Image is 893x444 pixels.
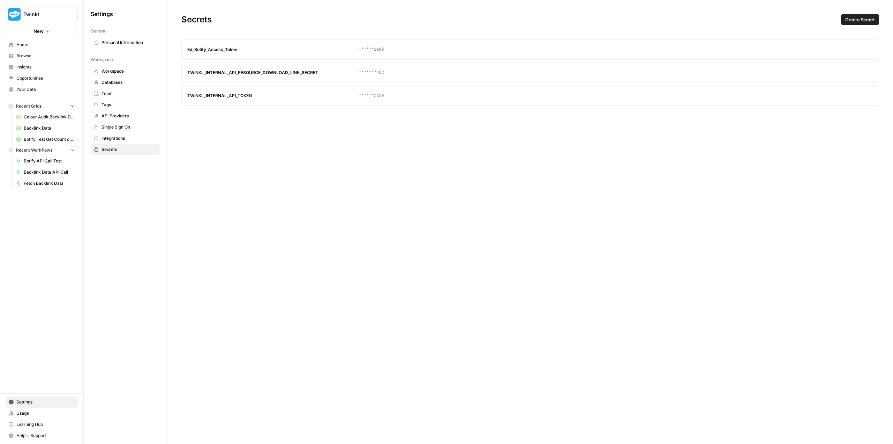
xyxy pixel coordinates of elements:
[6,26,78,36] button: New
[167,14,893,25] div: Secrets
[24,136,75,143] span: Botify Test Get Count of Inlinks
[91,133,160,144] a: Integrations
[91,99,160,110] a: Tags
[102,124,157,130] span: Single Sign On
[102,79,157,86] span: Databases
[102,68,157,74] span: Workspace
[6,145,78,155] button: Recent Workflows
[187,70,359,76] div: TWINKL_INTERNAL_API_RESOURCE_DOWNLOAD_LINK_SECRET
[187,93,359,99] div: TWINKL_INTERNAL_API_TOKEN
[102,113,157,119] span: API Providers
[13,178,78,189] a: Fetch Backlink Data
[13,155,78,167] a: Botify API Call Test
[102,102,157,108] span: Tags
[6,39,78,50] a: Home
[6,430,78,441] button: Help + Support
[16,147,52,153] span: Recent Workflows
[13,167,78,178] a: Backlink Data API Call
[16,103,42,109] span: Recent Grids
[16,421,75,428] span: Learning Hub
[91,37,160,48] a: Personal Information
[6,419,78,430] a: Learning Hub
[13,111,78,123] a: Colour Audit Backlink Data
[6,408,78,419] a: Usage
[6,6,78,23] button: Workspace: Twinkl
[16,53,75,59] span: Browse
[187,46,359,53] div: Ed_Botify_Access_Token
[6,84,78,95] a: Your Data
[16,86,75,93] span: Your Data
[16,432,75,439] span: Help + Support
[16,75,75,81] span: Opportunities
[33,28,44,35] span: New
[91,122,160,133] a: Single Sign On
[91,110,160,122] a: API Providers
[91,66,160,77] a: Workspace
[91,57,113,63] span: Workspace
[6,73,78,84] a: Opportunities
[102,90,157,97] span: Team
[6,50,78,61] a: Browse
[91,144,160,155] a: Secrets
[16,399,75,405] span: Settings
[24,114,75,120] span: Colour Audit Backlink Data
[16,42,75,48] span: Home
[23,11,66,18] span: Twinkl
[24,180,75,187] span: Fetch Backlink Data
[8,8,21,21] img: Twinkl Logo
[845,16,875,23] span: Create Secret
[102,146,157,153] span: Secrets
[24,158,75,164] span: Botify API Call Test
[102,39,157,46] span: Personal Information
[6,61,78,73] a: Insights
[16,64,75,70] span: Insights
[91,88,160,99] a: Team
[24,125,75,131] span: Backlink Data
[841,14,879,25] button: Create Secret
[102,135,157,141] span: Integrations
[6,396,78,408] a: Settings
[6,101,78,111] button: Recent Grids
[91,28,106,34] span: General
[24,169,75,175] span: Backlink Data API Call
[13,123,78,134] a: Backlink Data
[13,134,78,145] a: Botify Test Get Count of Inlinks
[16,410,75,416] span: Usage
[91,77,160,88] a: Databases
[91,10,113,18] span: Settings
